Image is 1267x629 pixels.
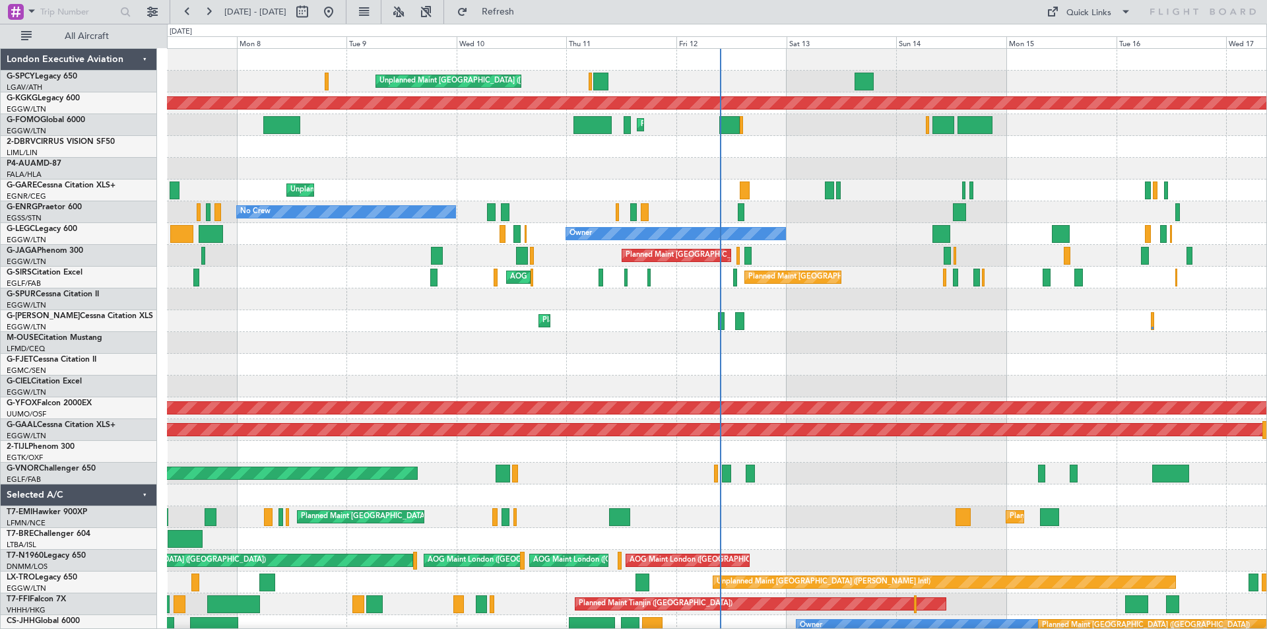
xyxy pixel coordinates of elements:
span: G-SPUR [7,290,36,298]
span: T7-EMI [7,508,32,516]
div: Planned Maint [GEOGRAPHIC_DATA] ([GEOGRAPHIC_DATA]) [748,267,956,287]
span: [DATE] - [DATE] [224,6,286,18]
a: LTBA/ISL [7,540,36,550]
span: G-[PERSON_NAME] [7,312,80,320]
div: Tue 9 [346,36,457,48]
button: All Aircraft [15,26,143,47]
input: Trip Number [40,2,116,22]
span: G-JAGA [7,247,37,255]
a: G-JAGAPhenom 300 [7,247,83,255]
a: M-OUSECitation Mustang [7,334,102,342]
div: Thu 11 [566,36,676,48]
div: Unplanned Maint [GEOGRAPHIC_DATA] ([PERSON_NAME] Intl) [717,572,930,592]
div: Fri 12 [676,36,787,48]
a: G-ENRGPraetor 600 [7,203,82,211]
a: T7-BREChallenger 604 [7,530,90,538]
a: 2-TIJLPhenom 300 [7,443,75,451]
a: G-KGKGLegacy 600 [7,94,80,102]
a: EGLF/FAB [7,279,41,288]
div: AOG Maint London ([GEOGRAPHIC_DATA]) [533,550,681,570]
span: G-FOMO [7,116,40,124]
a: EGGW/LTN [7,257,46,267]
a: LFMD/CEQ [7,344,45,354]
a: EGGW/LTN [7,431,46,441]
span: All Aircraft [34,32,139,41]
span: 2-TIJL [7,443,28,451]
span: G-FJET [7,356,33,364]
a: EGGW/LTN [7,126,46,136]
span: P4-AUA [7,160,36,168]
div: Tue 16 [1117,36,1227,48]
a: LGAV/ATH [7,83,42,92]
div: Mon 8 [237,36,347,48]
a: UUMO/OSF [7,409,46,419]
span: G-GARE [7,182,37,189]
div: Owner [569,224,592,244]
a: LIML/LIN [7,148,38,158]
a: EGSS/STN [7,213,42,223]
span: G-LEGC [7,225,35,233]
div: Sun 14 [896,36,1006,48]
a: EGLF/FAB [7,475,41,484]
span: T7-N1960 [7,552,44,560]
div: Planned Maint [GEOGRAPHIC_DATA] ([GEOGRAPHIC_DATA]) [542,311,750,331]
button: Refresh [451,1,530,22]
a: EGGW/LTN [7,322,46,332]
a: G-[PERSON_NAME]Cessna Citation XLS [7,312,153,320]
div: Mon 15 [1006,36,1117,48]
a: G-GARECessna Citation XLS+ [7,182,115,189]
a: G-GAALCessna Citation XLS+ [7,421,115,429]
a: EGTK/OXF [7,453,43,463]
div: AOG Maint London ([GEOGRAPHIC_DATA]) [428,550,575,570]
div: Planned Maint [GEOGRAPHIC_DATA] ([GEOGRAPHIC_DATA]) [626,246,833,265]
span: G-SPCY [7,73,35,81]
span: G-SIRS [7,269,32,277]
a: G-VNORChallenger 650 [7,465,96,473]
span: T7-FFI [7,595,30,603]
div: Planned Maint [GEOGRAPHIC_DATA] [1010,507,1136,527]
span: G-GAAL [7,421,37,429]
a: EGGW/LTN [7,583,46,593]
a: EGMC/SEN [7,366,46,376]
span: G-KGKG [7,94,38,102]
span: 2-DBRV [7,138,36,146]
div: AOG Maint [PERSON_NAME] [510,267,610,287]
a: T7-EMIHawker 900XP [7,508,87,516]
span: T7-BRE [7,530,34,538]
a: LFMN/NCE [7,518,46,528]
a: G-SPCYLegacy 650 [7,73,77,81]
span: G-CIEL [7,378,31,385]
a: G-CIELCitation Excel [7,378,82,385]
a: EGGW/LTN [7,104,46,114]
div: Sat 13 [787,36,897,48]
a: EGGW/LTN [7,235,46,245]
span: G-ENRG [7,203,38,211]
a: EGGW/LTN [7,300,46,310]
span: LX-TRO [7,574,35,581]
div: Planned Maint [GEOGRAPHIC_DATA] ([GEOGRAPHIC_DATA]) [641,115,849,135]
div: Unplanned Maint [GEOGRAPHIC_DATA] ([PERSON_NAME] Intl) [379,71,593,91]
span: G-VNOR [7,465,39,473]
button: Quick Links [1040,1,1138,22]
a: 2-DBRVCIRRUS VISION SF50 [7,138,115,146]
a: T7-FFIFalcon 7X [7,595,66,603]
div: No Crew [240,202,271,222]
a: G-SIRSCitation Excel [7,269,82,277]
a: EGNR/CEG [7,191,46,201]
div: Sun 7 [127,36,237,48]
div: Quick Links [1066,7,1111,20]
div: [DATE] [170,26,192,38]
div: AOG Maint London ([GEOGRAPHIC_DATA]) [630,550,777,570]
div: Planned Maint [GEOGRAPHIC_DATA] [301,507,427,527]
a: CS-JHHGlobal 6000 [7,617,80,625]
a: P4-AUAMD-87 [7,160,61,168]
a: G-LEGCLegacy 600 [7,225,77,233]
span: M-OUSE [7,334,38,342]
div: Planned Maint Tianjin ([GEOGRAPHIC_DATA]) [579,594,732,614]
a: EGGW/LTN [7,387,46,397]
a: G-YFOXFalcon 2000EX [7,399,92,407]
a: FALA/HLA [7,170,42,180]
div: Unplanned Maint [PERSON_NAME] [290,180,410,200]
span: G-YFOX [7,399,37,407]
span: CS-JHH [7,617,35,625]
